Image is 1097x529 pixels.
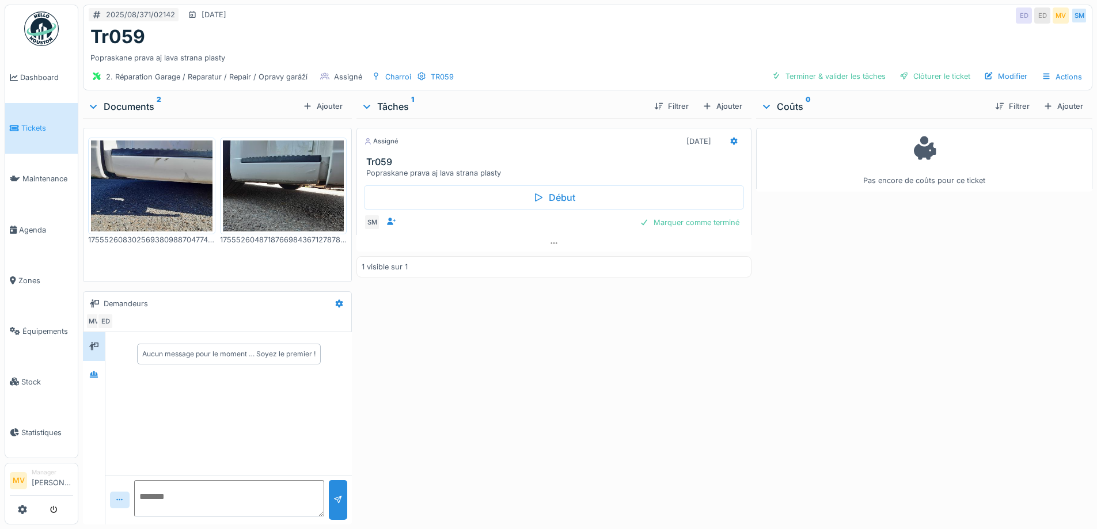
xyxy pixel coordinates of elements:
[1037,68,1087,85] div: Actions
[5,204,78,255] a: Agenda
[895,68,975,84] div: Clôturer le ticket
[24,12,59,46] img: Badge_color-CXgf-gQk.svg
[32,468,73,493] li: [PERSON_NAME]
[1071,7,1087,24] div: SM
[106,9,175,20] div: 2025/08/371/02142
[90,48,1085,63] div: Popraskane prava aj lava strana plasty
[411,100,414,113] sup: 1
[223,140,344,231] img: f6hzghq32di3sgiowvy3gceci0d5
[5,103,78,154] a: Tickets
[1034,7,1050,24] div: ED
[1053,7,1069,24] div: MV
[104,298,148,309] div: Demandeurs
[806,100,811,113] sup: 0
[635,215,744,230] div: Marquer comme terminé
[990,98,1034,114] div: Filtrer
[385,71,411,82] div: Charroi
[364,136,398,146] div: Assigné
[366,168,746,178] div: Popraskane prava aj lava strana plasty
[90,26,145,48] h1: Tr059
[157,100,161,113] sup: 2
[5,154,78,204] a: Maintenance
[334,71,362,82] div: Assigné
[5,52,78,103] a: Dashboard
[20,72,73,83] span: Dashboard
[32,468,73,477] div: Manager
[1016,7,1032,24] div: ED
[761,100,986,113] div: Coûts
[22,326,73,337] span: Équipements
[202,9,226,20] div: [DATE]
[91,140,212,231] img: gbtw7ozs3kl4r92lhjkymxf1emki
[88,234,215,245] div: 17555260830256938098870477425513.jpg
[650,98,693,114] div: Filtrer
[5,407,78,458] a: Statistiques
[698,98,747,114] div: Ajouter
[686,136,711,147] div: [DATE]
[88,100,298,113] div: Documents
[106,71,308,82] div: 2. Réparation Garage / Reparatur / Repair / Opravy garáží
[362,261,408,272] div: 1 visible sur 1
[364,185,743,210] div: Début
[19,224,73,235] span: Agenda
[22,173,73,184] span: Maintenance
[361,100,644,113] div: Tâches
[980,68,1032,84] div: Modifier
[5,255,78,306] a: Zones
[431,71,454,82] div: TR059
[5,356,78,407] a: Stock
[764,133,1085,187] div: Pas encore de coûts pour ce ticket
[1039,98,1088,114] div: Ajouter
[298,98,347,114] div: Ajouter
[220,234,347,245] div: 1755526048718766984367127878700.jpg
[21,376,73,387] span: Stock
[10,468,73,496] a: MV Manager[PERSON_NAME]
[18,275,73,286] span: Zones
[364,214,380,230] div: SM
[142,349,316,359] div: Aucun message pour le moment … Soyez le premier !
[86,313,102,329] div: MV
[97,313,113,329] div: ED
[21,427,73,438] span: Statistiques
[767,68,890,84] div: Terminer & valider les tâches
[10,472,27,489] li: MV
[366,157,746,168] h3: Tr059
[21,123,73,134] span: Tickets
[5,306,78,356] a: Équipements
